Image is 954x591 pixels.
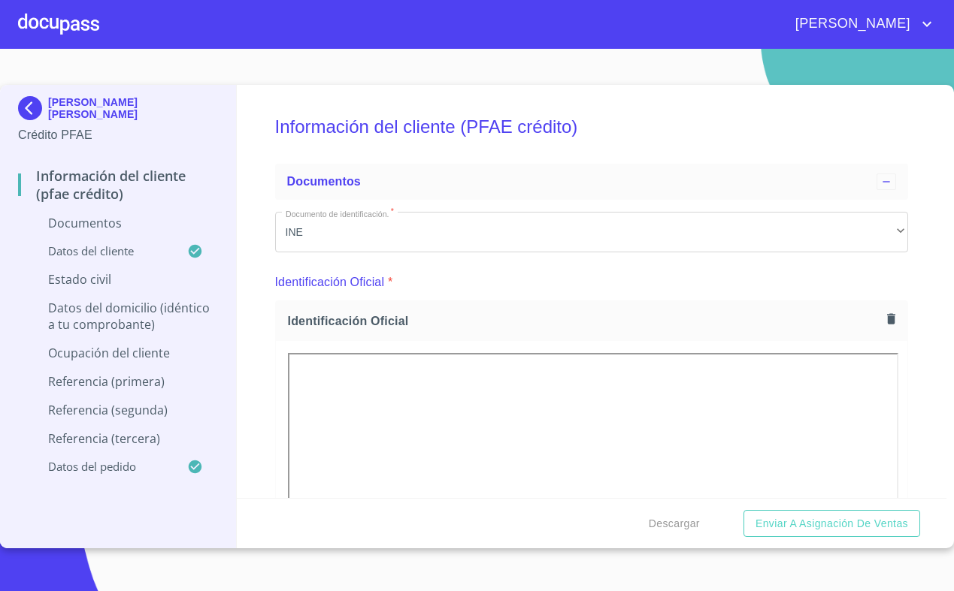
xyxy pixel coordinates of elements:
[275,273,385,291] p: Identificación Oficial
[18,345,218,361] p: Ocupación del Cliente
[18,96,218,126] div: [PERSON_NAME] [PERSON_NAME]
[643,510,706,538] button: Descargar
[784,12,936,36] button: account of current user
[784,12,918,36] span: [PERSON_NAME]
[18,300,218,333] p: Datos del domicilio (idéntico a tu comprobante)
[275,96,909,158] h5: Información del cliente (PFAE crédito)
[18,271,218,288] p: Estado Civil
[288,313,882,329] span: Identificación Oficial
[18,96,48,120] img: Docupass spot blue
[18,373,218,390] p: Referencia (primera)
[18,430,218,447] p: Referencia (tercera)
[744,510,920,538] button: Enviar a Asignación de Ventas
[18,167,218,203] p: Información del cliente (PFAE crédito)
[18,215,218,231] p: Documentos
[48,96,218,120] p: [PERSON_NAME] [PERSON_NAME]
[275,164,909,200] div: Documentos
[275,212,909,252] div: INE
[18,402,218,418] p: Referencia (segunda)
[756,514,908,533] span: Enviar a Asignación de Ventas
[18,459,187,474] p: Datos del pedido
[18,126,218,144] p: Crédito PFAE
[18,243,187,258] p: Datos del cliente
[649,514,700,533] span: Descargar
[287,175,361,188] span: Documentos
